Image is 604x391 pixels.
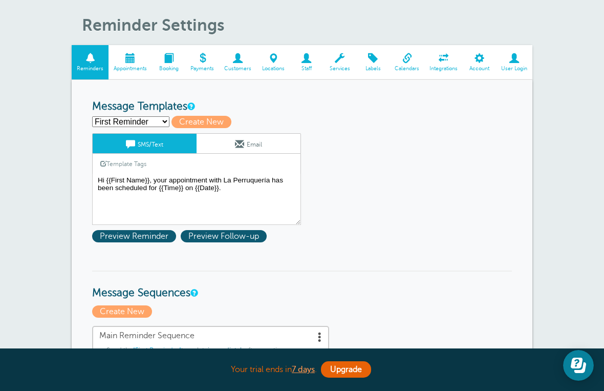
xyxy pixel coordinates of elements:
a: Preview Follow-up [181,232,269,241]
a: This is the wording for your reminder and follow-up messages. You can create multiple templates i... [187,103,193,110]
a: SMS/Text [93,134,197,153]
span: Labels [361,66,384,72]
textarea: Hi {{First Name}}, your appointment with La Perruquería has been scheduled for {{Time}} on {{Date}}. [92,174,301,225]
span: Calendars [395,66,419,72]
div: Your trial ends in . [72,359,532,381]
a: Customers [219,45,256,79]
span: Booking [157,66,180,72]
a: User Login [496,45,532,79]
span: immediately [208,346,245,354]
a: Template Tags [93,154,154,174]
a: Account [463,45,496,79]
span: Create New [92,305,152,318]
a: Upgrade [321,361,371,378]
a: Payments [185,45,219,79]
span: Main Reminder Sequence [99,331,322,341]
span: Customers [224,66,251,72]
span: Create New [171,116,231,128]
span: Integrations [429,66,458,72]
h3: Message Sequences [92,271,512,300]
a: Staff [290,45,323,79]
span: Reminders [77,66,103,72]
a: Create New [171,117,236,127]
span: Account [468,66,491,72]
span: Appointments [114,66,147,72]
a: Message Sequences allow you to setup multiple reminder schedules that can use different Message T... [190,290,197,296]
span: Locations [262,66,285,72]
iframe: Resource center [563,350,594,381]
a: Create New [92,307,155,316]
a: Preview Reminder [92,232,181,241]
h1: Reminder Settings [82,15,532,35]
a: Locations [256,45,290,79]
span: Staff [295,66,318,72]
li: Send the template after creating an appointment. [106,346,322,365]
h3: Message Templates [92,100,512,113]
a: Integrations [424,45,463,79]
a: Email [197,134,300,153]
span: User Login [501,66,527,72]
a: Services [323,45,356,79]
span: "First Reminder" [133,346,181,354]
span: Payments [190,66,214,72]
span: Services [328,66,351,72]
span: Preview Follow-up [181,230,267,242]
span: Preview Reminder [92,230,176,242]
a: Appointments [109,45,152,79]
a: 7 days [292,365,315,374]
a: Calendars [390,45,424,79]
a: Labels [356,45,390,79]
a: Booking [152,45,185,79]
